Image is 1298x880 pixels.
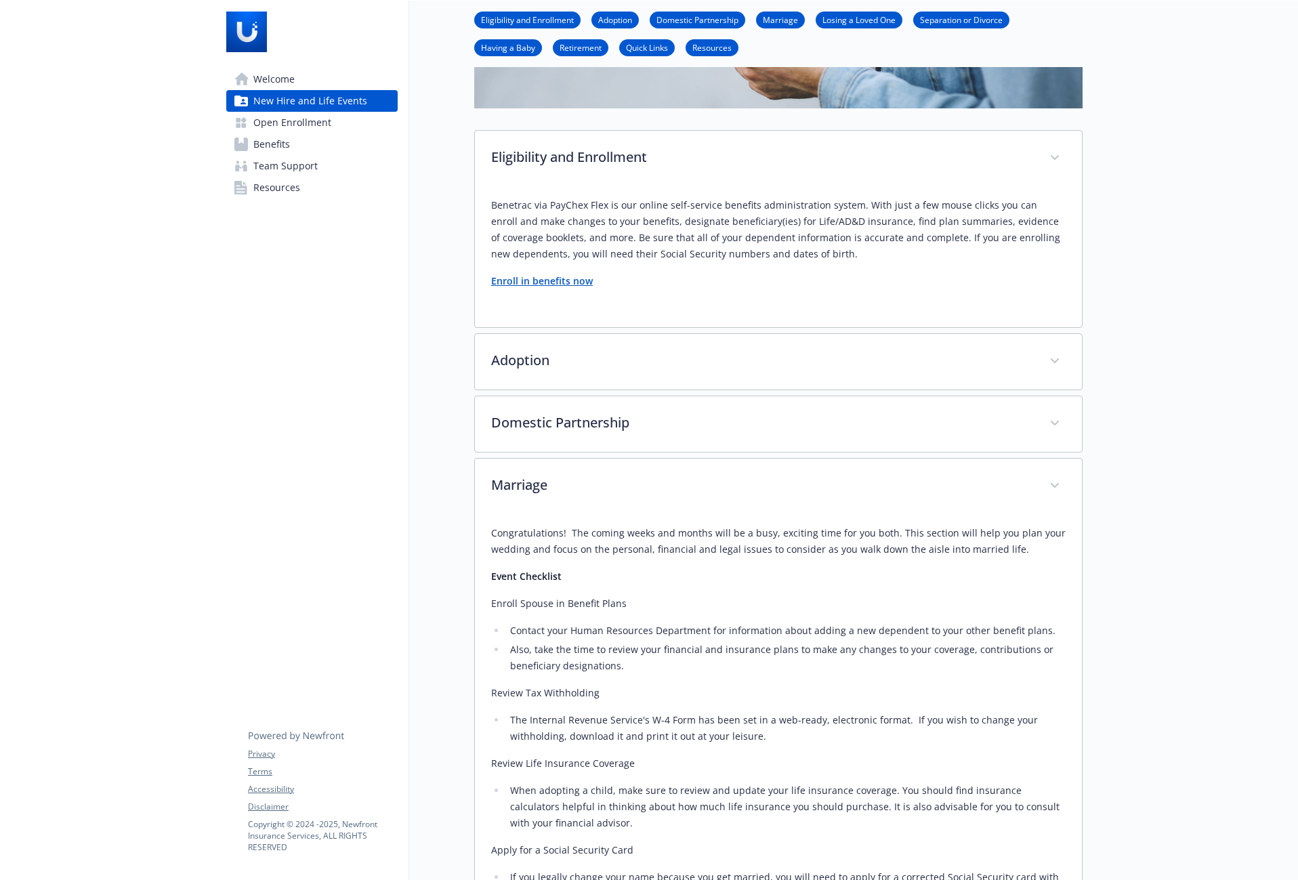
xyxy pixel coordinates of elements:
strong: Event Checklist [491,570,562,583]
a: Enroll in benefits now [491,274,593,287]
a: Separation or Divorce [913,13,1009,26]
span: Benefits [253,133,290,155]
a: Disclaimer [248,801,397,813]
p: Domestic Partnership [491,413,1033,433]
a: Losing a Loved One [816,13,902,26]
li: Also, take the time to review your financial and insurance plans to make any changes to your cove... [506,642,1066,674]
a: Accessibility [248,783,397,795]
a: Marriage [756,13,805,26]
a: Open Enrollment [226,112,398,133]
li: The Internal Revenue Service's W-4 Form has been set in a web-ready, electronic format. If you wi... [506,712,1066,745]
a: Terms [248,766,397,778]
a: Privacy [248,748,397,760]
p: Enroll Spouse in Benefit Plans [491,595,1066,612]
p: Eligibility and Enrollment [491,147,1033,167]
p: Apply for a Social Security Card [491,842,1066,858]
p: Benetrac via PayChex Flex is our online self-service benefits administration system. With just a ... [491,197,1066,262]
span: Open Enrollment [253,112,331,133]
p: Congratulations! The coming weeks and months will be a busy, exciting time for you both. This sec... [491,525,1066,558]
span: Welcome [253,68,295,90]
a: Adoption [591,13,639,26]
a: Quick Links [619,41,675,54]
span: Resources [253,177,300,198]
a: Benefits [226,133,398,155]
a: Team Support [226,155,398,177]
p: Copyright © 2024 - 2025 , Newfront Insurance Services, ALL RIGHTS RESERVED [248,818,397,853]
div: Marriage [475,459,1082,514]
div: Domestic Partnership [475,396,1082,452]
a: New Hire and Life Events [226,90,398,112]
p: Adoption [491,350,1033,371]
a: Having a Baby [474,41,542,54]
a: Eligibility and Enrollment [474,13,581,26]
a: Resources [226,177,398,198]
a: Retirement [553,41,608,54]
p: Review Life Insurance Coverage [491,755,1066,772]
span: New Hire and Life Events [253,90,367,112]
p: Review Tax Withholding [491,685,1066,701]
p: Marriage [491,475,1033,495]
span: Team Support [253,155,318,177]
a: Domestic Partnership [650,13,745,26]
li: When adopting a child, make sure to review and update your life insurance coverage. You should fi... [506,782,1066,831]
li: Contact your Human Resources Department for information about adding a new dependent to your othe... [506,623,1066,639]
div: Eligibility and Enrollment [475,186,1082,327]
div: Adoption [475,334,1082,390]
div: Eligibility and Enrollment [475,131,1082,186]
a: Resources [686,41,738,54]
a: Welcome [226,68,398,90]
